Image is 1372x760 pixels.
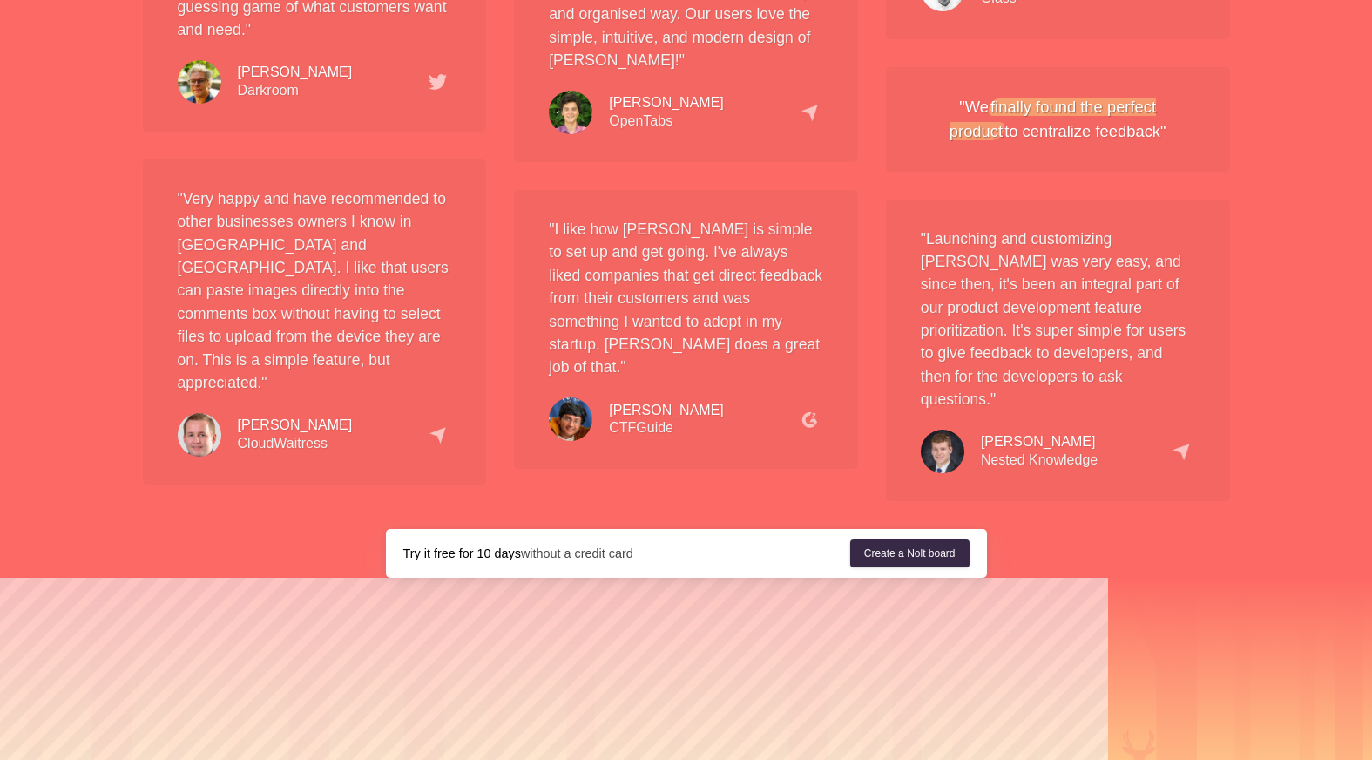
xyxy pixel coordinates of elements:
[238,417,353,453] div: CloudWaitress
[1071,584,1363,751] iframe: Chatra live chat
[549,397,592,441] img: testimonial-pranav.6c855e311b.jpg
[178,413,221,457] img: testimonial-christopher.57c50d1362.jpg
[981,433,1098,451] div: [PERSON_NAME]
[981,433,1098,470] div: Nested Knowledge
[178,60,221,104] img: testimonial-jasper.06455394a6.jpg
[429,426,447,444] img: capterra.78f6e3bf33.png
[549,218,823,379] p: "I like how [PERSON_NAME] is simple to set up and get going. I've always liked companies that get...
[429,74,447,90] img: testimonial-tweet.366304717c.png
[238,64,353,82] div: [PERSON_NAME]
[609,402,724,438] div: CTFGuide
[921,95,1195,143] div: "We to centralize feedback"
[921,227,1195,411] p: "Launching and customizing [PERSON_NAME] was very easy, and since then, it's been an integral par...
[609,94,724,112] div: [PERSON_NAME]
[238,417,353,435] div: [PERSON_NAME]
[403,545,850,562] div: without a credit card
[801,104,819,122] img: capterra.78f6e3bf33.png
[178,187,452,395] p: "Very happy and have recommended to other businesses owners I know in [GEOGRAPHIC_DATA] and [GEOG...
[1172,443,1190,461] img: capterra.78f6e3bf33.png
[238,64,353,100] div: Darkroom
[801,411,819,429] img: g2.cb6f757962.png
[950,98,1156,140] em: finally found the perfect product
[609,94,724,131] div: OpenTabs
[921,430,964,473] img: testimonial-kevin.7f980a5c3c.jpg
[850,539,970,567] a: Create a Nolt board
[549,91,592,134] img: testimonial-umberto.2540ef7933.jpg
[609,402,724,420] div: [PERSON_NAME]
[403,546,521,560] strong: Try it free for 10 days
